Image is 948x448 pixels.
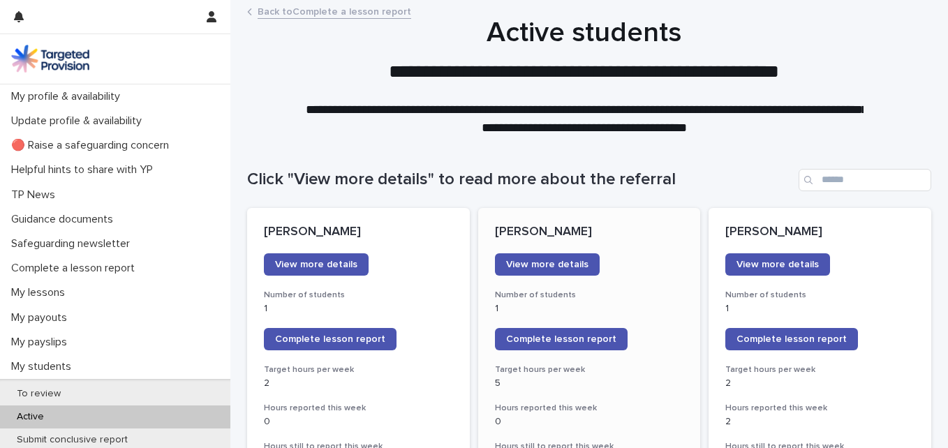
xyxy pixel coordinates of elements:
[495,253,600,276] a: View more details
[264,403,453,414] h3: Hours reported this week
[495,416,684,428] p: 0
[736,260,819,269] span: View more details
[244,16,924,50] h1: Active students
[6,213,124,226] p: Guidance documents
[6,114,153,128] p: Update profile & availability
[6,262,146,275] p: Complete a lesson report
[506,260,588,269] span: View more details
[264,328,397,350] a: Complete lesson report
[6,237,141,251] p: Safeguarding newsletter
[6,411,55,423] p: Active
[6,360,82,373] p: My students
[495,364,684,375] h3: Target hours per week
[247,170,793,190] h1: Click "View more details" to read more about the referral
[6,336,78,349] p: My payslips
[6,388,72,400] p: To review
[495,225,684,240] p: [PERSON_NAME]
[725,253,830,276] a: View more details
[264,303,453,315] p: 1
[6,90,131,103] p: My profile & availability
[725,364,914,375] h3: Target hours per week
[264,364,453,375] h3: Target hours per week
[725,303,914,315] p: 1
[725,403,914,414] h3: Hours reported this week
[264,225,453,240] p: [PERSON_NAME]
[506,334,616,344] span: Complete lesson report
[495,303,684,315] p: 1
[725,290,914,301] h3: Number of students
[736,334,847,344] span: Complete lesson report
[6,139,180,152] p: 🔴 Raise a safeguarding concern
[264,378,453,389] p: 2
[275,334,385,344] span: Complete lesson report
[11,45,89,73] img: M5nRWzHhSzIhMunXDL62
[495,403,684,414] h3: Hours reported this week
[725,225,914,240] p: [PERSON_NAME]
[6,188,66,202] p: TP News
[264,253,369,276] a: View more details
[264,290,453,301] h3: Number of students
[275,260,357,269] span: View more details
[6,311,78,324] p: My payouts
[799,169,931,191] input: Search
[495,378,684,389] p: 5
[495,328,628,350] a: Complete lesson report
[6,434,139,446] p: Submit conclusive report
[6,163,164,177] p: Helpful hints to share with YP
[725,378,914,389] p: 2
[6,286,76,299] p: My lessons
[258,3,411,19] a: Back toComplete a lesson report
[495,290,684,301] h3: Number of students
[725,416,914,428] p: 2
[264,416,453,428] p: 0
[725,328,858,350] a: Complete lesson report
